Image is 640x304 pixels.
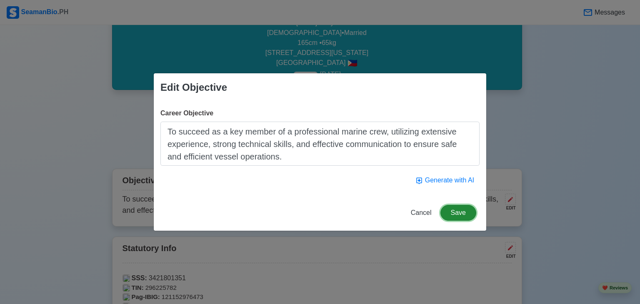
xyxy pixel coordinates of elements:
button: Generate with AI [410,172,480,188]
span: Cancel [411,209,432,216]
button: Save [440,205,476,221]
label: Career Objective [160,108,213,118]
textarea: To succeed as a key member of a professional marine crew, utilizing extensive experience, strong ... [160,122,480,166]
button: Cancel [405,205,437,221]
div: Edit Objective [160,80,227,95]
